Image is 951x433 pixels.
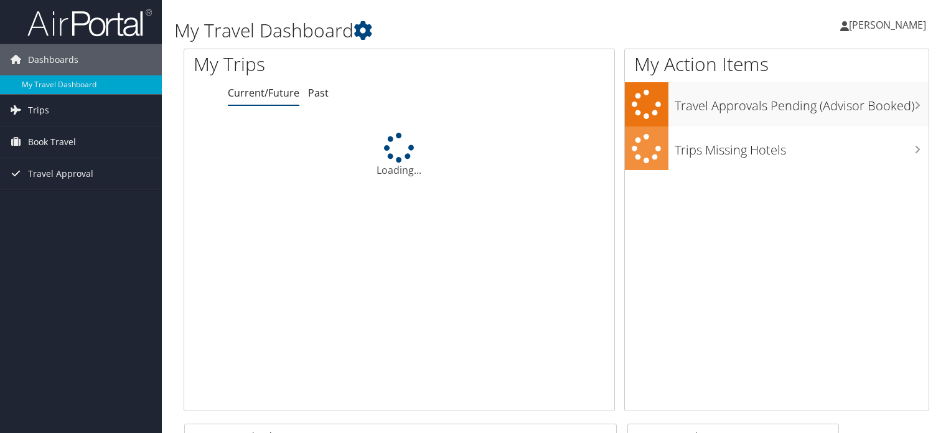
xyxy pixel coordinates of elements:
[27,8,152,37] img: airportal-logo.png
[625,82,929,126] a: Travel Approvals Pending (Advisor Booked)
[625,126,929,171] a: Trips Missing Hotels
[625,51,929,77] h1: My Action Items
[174,17,684,44] h1: My Travel Dashboard
[675,91,929,115] h3: Travel Approvals Pending (Advisor Booked)
[840,6,939,44] a: [PERSON_NAME]
[28,126,76,158] span: Book Travel
[28,44,78,75] span: Dashboards
[675,135,929,159] h3: Trips Missing Hotels
[308,86,329,100] a: Past
[184,133,614,178] div: Loading...
[28,95,49,126] span: Trips
[849,18,926,32] span: [PERSON_NAME]
[228,86,299,100] a: Current/Future
[28,158,93,189] span: Travel Approval
[194,51,426,77] h1: My Trips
